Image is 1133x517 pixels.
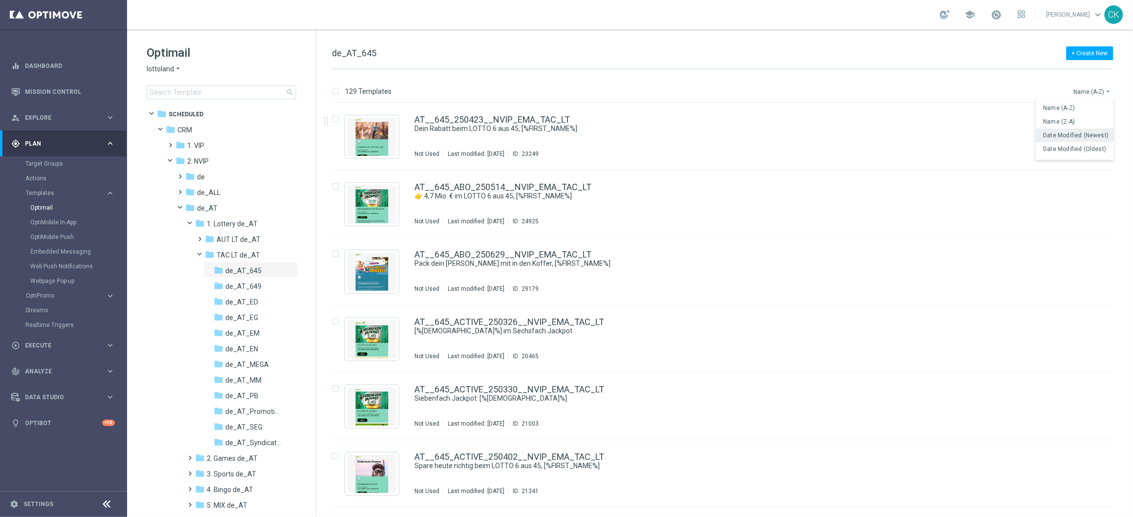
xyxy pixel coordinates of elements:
i: folder [214,265,223,275]
span: de [197,172,205,181]
button: equalizer Dashboard [11,62,115,70]
i: keyboard_arrow_right [106,139,115,148]
div: Templates [25,186,126,288]
div: ID: [508,352,539,360]
i: folder [214,359,223,369]
div: Last modified: [DATE] [444,420,508,428]
div: Press SPACE to select this row. [322,103,1131,171]
div: OptiPromo [26,293,106,299]
div: ID: [508,487,539,495]
span: de_AT_645 [225,266,261,275]
button: Date Modified (Newest) [1036,129,1114,142]
div: Realtime Triggers [25,318,126,332]
i: folder [214,328,223,338]
button: Mission Control [11,88,115,96]
i: keyboard_arrow_right [106,189,115,198]
a: AT__645_ABO_250514__NVIP_EMA_TAC_LT [414,183,591,192]
span: de_AT_ED [225,298,258,306]
span: de_AT [197,204,218,213]
span: search [286,88,294,96]
span: Templates [26,190,96,196]
span: lottoland [147,65,174,74]
div: 👉 4,7 Mio. € im LOTTO 6 aus 45, [%FIRST_NAME%] [414,192,1071,201]
span: 1. Lottery de_AT [207,219,258,228]
div: Not Used [414,420,439,428]
i: folder [195,453,205,463]
span: 1. VIP [187,141,204,150]
span: AUT LT de_AT [217,235,261,244]
a: OptiMobile Push [30,233,102,241]
a: AT__645_ACTIVE_250330__NVIP_EMA_TAC_LT [414,385,604,394]
div: 20465 [522,352,539,360]
div: Not Used [414,285,439,293]
div: Press SPACE to select this row. [322,305,1131,373]
button: Data Studio keyboard_arrow_right [11,393,115,401]
div: 23249 [522,150,539,158]
img: 23249.jpeg [348,118,396,156]
i: folder [214,312,223,322]
a: Siebenfach Jackpot: [%[DEMOGRAPHIC_DATA]%] [414,394,1049,403]
div: Plan [11,139,106,148]
span: 5. MIX de_AT [207,501,247,510]
button: track_changes Analyze keyboard_arrow_right [11,367,115,375]
button: gps_fixed Plan keyboard_arrow_right [11,140,115,148]
a: Settings [23,501,53,507]
span: de_AT_649 [225,282,261,291]
div: Templates [26,190,106,196]
div: Not Used [414,150,439,158]
span: Date Modified (Newest) [1044,132,1109,139]
a: Spare heute richtig beim LOTTO 6 aus 45, [%FIRST_NAME%] [414,461,1049,471]
i: folder [185,172,195,181]
a: Embedded Messaging [30,248,102,256]
span: de_AT_MM [225,376,261,385]
span: de_AT_645 [332,48,376,58]
span: de_AT_Promotions [225,407,282,416]
a: OptiMobile In-App [30,218,102,226]
span: de_AT_EM [225,329,260,338]
i: track_changes [11,367,20,376]
span: school [965,9,976,20]
div: ID: [508,150,539,158]
i: keyboard_arrow_right [106,366,115,376]
button: play_circle_outline Execute keyboard_arrow_right [11,342,115,349]
div: Press SPACE to select this row. [322,171,1131,238]
i: person_search [11,113,20,122]
a: Pack dein [PERSON_NAME] mit in den Koffer, [%FIRST_NAME%] [414,259,1049,268]
a: Mission Control [25,79,115,105]
i: folder [205,234,215,244]
i: folder [214,375,223,385]
span: de_AT_Syndicates [225,438,282,447]
span: CRM [177,126,192,134]
div: Execute [11,341,106,350]
button: Name (Z-A) [1036,115,1114,129]
div: 21003 [522,420,539,428]
a: AT__645_ACTIVE_250326__NVIP_EMA_TAC_LT [414,318,604,326]
div: Pack dein Glück mit in den Koffer, [%FIRST_NAME%] [414,259,1071,268]
div: ID: [508,285,539,293]
i: folder [185,187,195,197]
i: folder [195,218,205,228]
span: Name (A-Z) [1044,105,1075,111]
i: keyboard_arrow_right [106,392,115,402]
i: folder [195,500,205,510]
div: Dein Rabatt beim LOTTO 6 aus 45, [%FIRST_NAME%] [414,124,1071,133]
i: folder [185,203,195,213]
div: Not Used [414,217,439,225]
i: keyboard_arrow_right [106,113,115,122]
a: Streams [25,306,102,314]
div: Last modified: [DATE] [444,150,508,158]
div: Optibot [11,410,115,436]
div: 29179 [522,285,539,293]
i: folder [175,156,185,166]
div: OptiPromo keyboard_arrow_right [25,292,115,300]
i: folder [157,109,167,119]
div: +10 [102,420,115,426]
a: AT__645_250423__NVIP_EMA_TAC_LT [414,115,570,124]
i: folder [195,484,205,494]
div: Siebenfach Jackpot: [%AUSTRIALOTTO_JACKPOT%] [414,394,1071,403]
span: Explore [25,115,106,121]
div: ID: [508,217,539,225]
span: 3. Sports de_AT [207,470,256,478]
input: Search Template [147,86,296,99]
